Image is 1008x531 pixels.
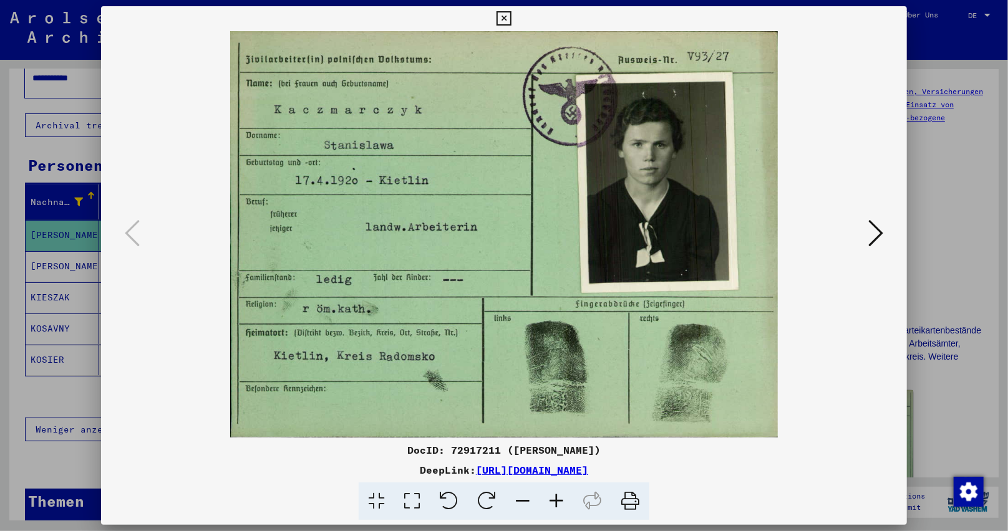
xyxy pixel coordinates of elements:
div: Zustimmung ändern [953,476,983,506]
div: DocID: 72917211 ([PERSON_NAME]) [101,442,908,457]
img: 001.jpg [143,31,865,438]
a: [URL][DOMAIN_NAME] [476,464,588,476]
img: Zustimmung ändern [954,477,984,507]
div: DeepLink: [101,462,908,477]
